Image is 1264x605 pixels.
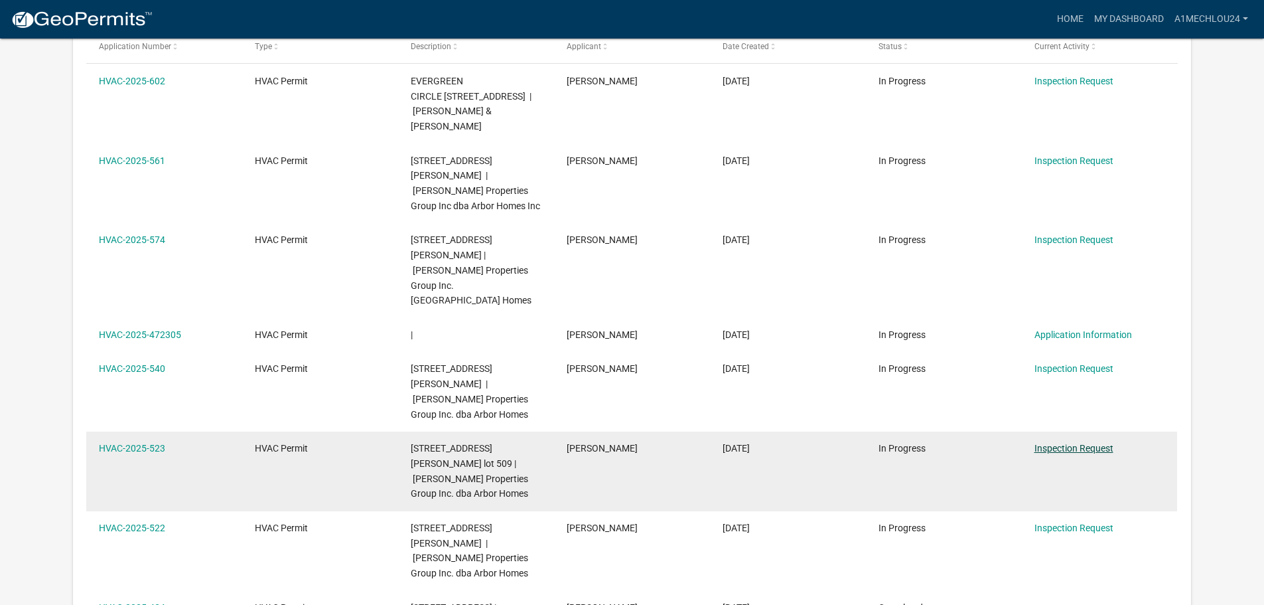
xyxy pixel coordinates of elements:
span: 09/02/2025 [723,329,750,340]
span: In Progress [878,155,926,166]
span: 10/06/2025 [723,76,750,86]
datatable-header-cell: Current Activity [1021,31,1177,62]
span: 08/28/2025 [723,363,750,374]
datatable-header-cell: Description [398,31,554,62]
span: Description [411,42,451,51]
a: Inspection Request [1034,155,1113,166]
span: 8000 Stacy Springs Blvd. | Clayton Properties Group Inc. dba Arbor Homes [411,523,528,578]
span: | [411,329,413,340]
span: Status [878,42,902,51]
span: HVAC Permit [255,443,308,454]
span: Eric Woerner [567,523,638,533]
a: HVAC-2025-561 [99,155,165,166]
a: Inspection Request [1034,523,1113,533]
datatable-header-cell: Type [242,31,398,62]
span: Eric Woerner [567,329,638,340]
a: Inspection Request [1034,234,1113,245]
span: In Progress [878,443,926,454]
span: Eric Woerner [567,443,638,454]
span: 09/10/2025 [723,155,750,166]
span: Applicant [567,42,601,51]
span: Current Activity [1034,42,1089,51]
span: HVAC Permit [255,363,308,374]
span: HVAC Permit [255,523,308,533]
span: Type [255,42,272,51]
span: EVERGREEN CIRCLE 3515 Evergreen Court | Winchell Chadwick & Cordova-Winchell Marilyn [411,76,531,131]
a: Application Information [1034,329,1132,340]
span: In Progress [878,234,926,245]
datatable-header-cell: Applicant [554,31,710,62]
datatable-header-cell: Application Number [86,31,242,62]
a: HVAC-2025-574 [99,234,165,245]
span: 7995 Stacy Springs Blvd. | Clayton Properties Group Inc. dba Arbor Homes [411,363,528,419]
span: In Progress [878,523,926,533]
span: In Progress [878,76,926,86]
a: Inspection Request [1034,363,1113,374]
span: HVAC Permit [255,234,308,245]
a: Inspection Request [1034,76,1113,86]
span: 7982 Stacy Springs Blvd. lot 509 | Clayton Properties Group Inc. dba Arbor Homes [411,443,528,499]
span: 7997 Stacy Springs Blvd | Clayton Properties Group Inc. dba Arbor Homes [411,234,531,305]
a: HVAC-2025-602 [99,76,165,86]
span: HVAC Permit [255,155,308,166]
a: Home [1052,7,1089,32]
span: 08/21/2025 [723,523,750,533]
a: Inspection Request [1034,443,1113,454]
span: Application Number [99,42,171,51]
span: Eric Woerner [567,363,638,374]
a: HVAC-2025-540 [99,363,165,374]
span: Eric Woerner [567,234,638,245]
span: In Progress [878,329,926,340]
span: HVAC Permit [255,76,308,86]
span: 7992 Stacy Springs Blvd. | Clayton Properties Group Inc dba Arbor Homes Inc [411,155,540,211]
datatable-header-cell: Status [865,31,1021,62]
a: HVAC-2025-472305 [99,329,181,340]
datatable-header-cell: Date Created [710,31,866,62]
span: In Progress [878,363,926,374]
span: 09/09/2025 [723,234,750,245]
span: Eric Woerner [567,155,638,166]
a: HVAC-2025-523 [99,443,165,454]
span: Eric Woerner [567,76,638,86]
span: Date Created [723,42,769,51]
a: HVAC-2025-522 [99,523,165,533]
a: My Dashboard [1089,7,1169,32]
a: A1MechLou24 [1169,7,1253,32]
span: HVAC Permit [255,329,308,340]
span: 08/21/2025 [723,443,750,454]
